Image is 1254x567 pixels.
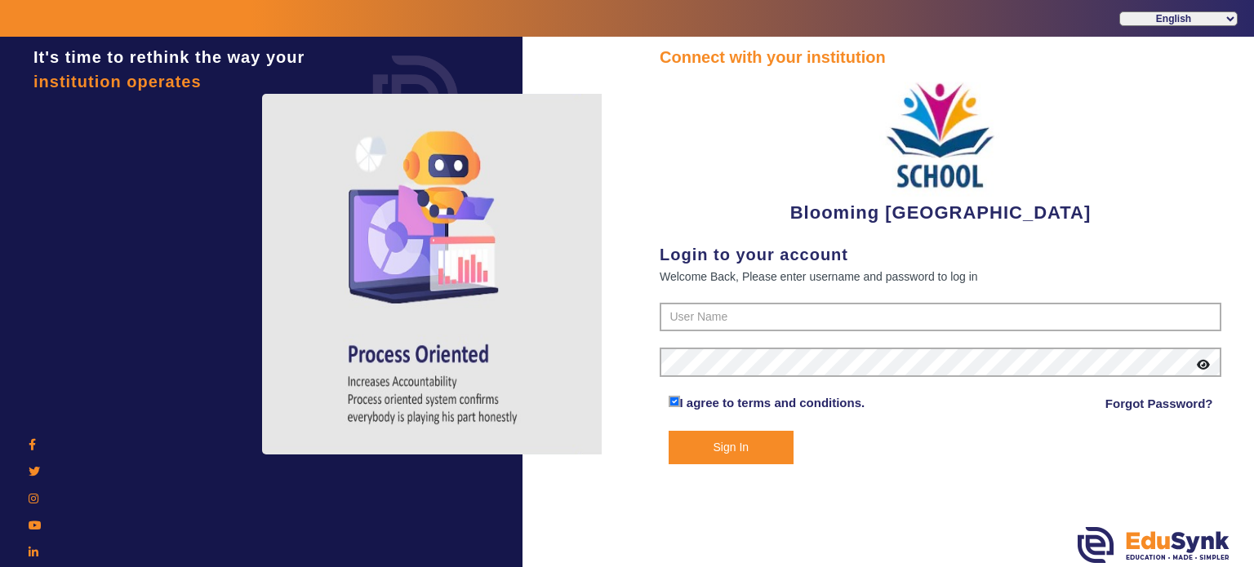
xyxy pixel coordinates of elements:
[879,69,1002,199] img: 3e5c6726-73d6-4ac3-b917-621554bbe9c3
[660,267,1221,286] div: Welcome Back, Please enter username and password to log in
[660,242,1221,267] div: Login to your account
[660,45,1221,69] div: Connect with your institution
[660,69,1221,226] div: Blooming [GEOGRAPHIC_DATA]
[1105,394,1213,414] a: Forgot Password?
[262,94,605,454] img: login4.png
[1078,527,1230,563] img: edusynk.png
[660,303,1221,332] input: User Name
[33,48,305,66] span: It's time to rethink the way your
[354,37,477,159] img: login.png
[33,73,202,91] span: institution operates
[669,431,794,464] button: Sign In
[680,396,865,410] a: I agree to terms and conditions.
